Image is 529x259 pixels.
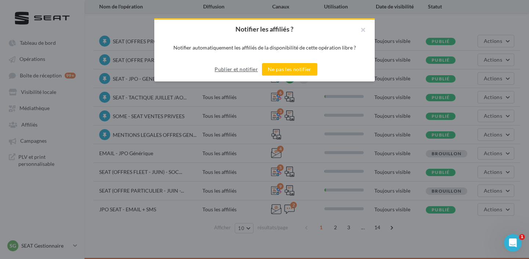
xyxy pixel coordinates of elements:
[262,63,317,76] button: Ne pas les notifier
[212,65,261,74] button: Publier et notifier
[166,44,363,51] div: Notifier automatiquement les affiliés de la disponibilité de cette opération libre ?
[504,234,522,252] iframe: Intercom live chat
[519,234,525,240] span: 1
[166,26,363,32] h2: Notifier les affiliés ?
